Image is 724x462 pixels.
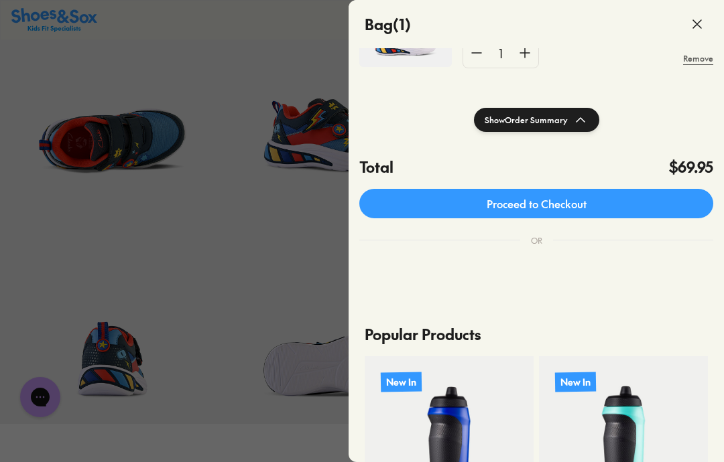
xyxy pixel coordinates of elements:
[365,313,708,356] p: Popular Products
[365,13,411,35] h4: Bag ( 1 )
[381,372,422,392] p: New In
[490,39,511,68] div: 1
[669,156,713,178] h4: $69.95
[520,224,553,257] div: OR
[359,156,394,178] h4: Total
[7,5,47,45] button: Open gorgias live chat
[359,273,713,309] iframe: PayPal-paypal
[555,372,596,392] p: New In
[474,108,599,132] button: ShowOrder Summary
[359,189,713,218] a: Proceed to Checkout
